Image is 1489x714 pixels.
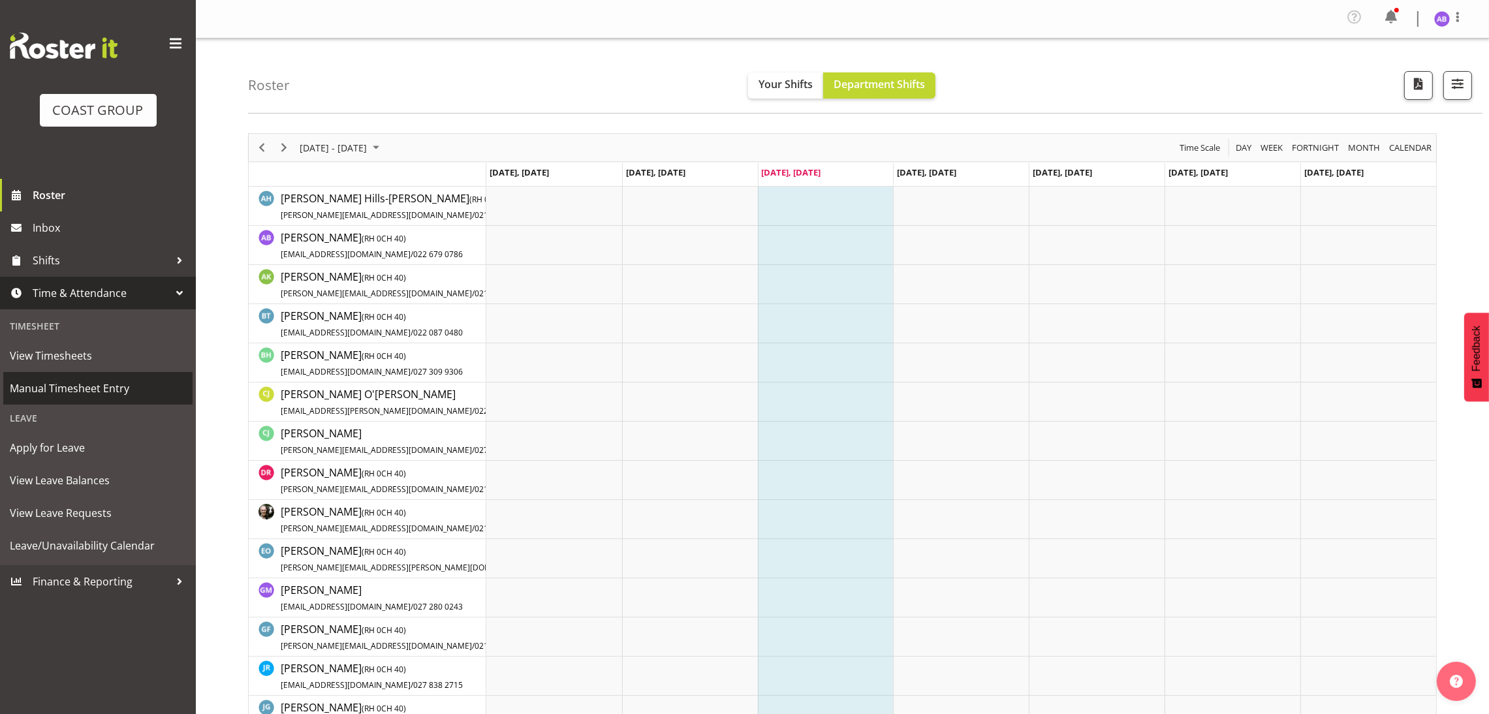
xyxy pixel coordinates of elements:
span: RH 0 [364,625,381,636]
span: Fortnight [1291,140,1340,156]
span: [DATE], [DATE] [897,166,956,178]
span: [PERSON_NAME][EMAIL_ADDRESS][DOMAIN_NAME] [281,210,472,221]
span: RH 0 [364,546,381,557]
span: / [411,679,413,691]
span: 021 466 608 [475,523,520,534]
span: [EMAIL_ADDRESS][DOMAIN_NAME] [281,601,411,612]
td: Jamie Rapsey resource [249,657,486,696]
a: Leave/Unavailability Calendar [3,529,193,562]
span: [DATE], [DATE] [626,166,685,178]
td: Ambrose Hills-Simonsen resource [249,187,486,226]
span: / [472,484,475,495]
span: [EMAIL_ADDRESS][DOMAIN_NAME] [281,679,411,691]
span: Day [1234,140,1253,156]
span: / [472,210,475,221]
span: 027 280 0243 [413,601,463,612]
span: [PERSON_NAME] [281,348,463,378]
span: RH 0 [364,233,381,244]
span: [EMAIL_ADDRESS][DOMAIN_NAME] [281,327,411,338]
span: / [472,444,475,456]
button: August 25 - 31, 2025 [298,140,385,156]
span: [PERSON_NAME] O'[PERSON_NAME] [281,387,524,417]
button: Your Shifts [748,72,823,99]
span: ( CH 40) [469,194,514,205]
div: Leave [3,405,193,431]
button: Department Shifts [823,72,935,99]
button: Filter Shifts [1443,71,1472,100]
div: Next [273,134,295,161]
span: / [472,640,475,651]
a: [PERSON_NAME](RH 0CH 40)[EMAIL_ADDRESS][DOMAIN_NAME]/027 838 2715 [281,660,463,692]
span: Your Shifts [759,77,813,91]
span: 021 765 901 [475,484,520,495]
span: 021 338 432 [475,640,520,651]
span: [DATE], [DATE] [1168,166,1228,178]
a: [PERSON_NAME](RH 0CH 40)[EMAIL_ADDRESS][DOMAIN_NAME]/022 087 0480 [281,308,463,339]
span: Apply for Leave [10,438,186,458]
span: [PERSON_NAME] [281,465,520,495]
span: ( CH 40) [362,468,406,479]
button: Feedback - Show survey [1464,313,1489,401]
span: [DATE] - [DATE] [298,140,368,156]
span: [PERSON_NAME] Hills-[PERSON_NAME] [281,191,524,221]
span: [PERSON_NAME][EMAIL_ADDRESS][DOMAIN_NAME] [281,288,472,299]
span: [DATE], [DATE] [490,166,549,178]
span: [PERSON_NAME][EMAIL_ADDRESS][DOMAIN_NAME] [281,640,472,651]
td: Bryan Humprhries resource [249,343,486,382]
span: ( CH 40) [362,664,406,675]
img: amy-buchanan3142.jpg [1434,11,1450,27]
span: RH 0 [364,311,381,322]
span: 027 309 9306 [413,366,463,377]
span: Finance & Reporting [33,572,170,591]
span: [PERSON_NAME] [281,661,463,691]
span: View Leave Requests [10,503,186,523]
span: RH 0 [364,703,381,714]
span: Inbox [33,218,189,238]
span: / [472,288,475,299]
span: Feedback [1471,326,1482,371]
span: [PERSON_NAME] [281,622,520,652]
span: 021 618 518 [475,288,520,299]
td: Amy Robinson resource [249,226,486,265]
a: [PERSON_NAME](RH 0CH 40)[PERSON_NAME][EMAIL_ADDRESS][DOMAIN_NAME]/021 765 901 [281,465,520,496]
span: calendar [1388,140,1433,156]
h4: Roster [248,78,290,93]
span: [EMAIL_ADDRESS][DOMAIN_NAME] [281,249,411,260]
button: Previous [253,140,271,156]
a: [PERSON_NAME](RH 0CH 40)[PERSON_NAME][EMAIL_ADDRESS][DOMAIN_NAME]/021 466 608 [281,504,520,535]
td: Ed Odum resource [249,539,486,578]
span: ( CH 40) [362,703,406,714]
span: [PERSON_NAME][EMAIL_ADDRESS][DOMAIN_NAME] [281,523,472,534]
td: Gabrielle Mckay resource [249,578,486,617]
td: Gareth French resource [249,617,486,657]
td: Craig Jenkins resource [249,422,486,461]
span: RH 0 [364,468,381,479]
a: Apply for Leave [3,431,193,464]
a: [PERSON_NAME](RH 0CH 40)[PERSON_NAME][EMAIL_ADDRESS][PERSON_NAME][DOMAIN_NAME] [281,543,586,574]
a: [PERSON_NAME](RH 0CH 40)[PERSON_NAME][EMAIL_ADDRESS][DOMAIN_NAME]/021 338 432 [281,621,520,653]
td: Callum Jack O'Leary Scott resource [249,382,486,422]
span: Roster [33,185,189,205]
button: Timeline Month [1346,140,1383,156]
span: RH 0 [364,272,381,283]
span: [EMAIL_ADDRESS][PERSON_NAME][DOMAIN_NAME] [281,405,472,416]
a: View Leave Balances [3,464,193,497]
span: 022 087 0480 [413,327,463,338]
span: ( CH 40) [362,507,406,518]
span: RH 0 [364,507,381,518]
span: ( CH 40) [362,311,406,322]
a: View Leave Requests [3,497,193,529]
span: [EMAIL_ADDRESS][DOMAIN_NAME] [281,366,411,377]
span: / [472,405,475,416]
td: Dayle Eathorne resource [249,500,486,539]
button: Fortnight [1290,140,1341,156]
span: [PERSON_NAME][EMAIL_ADDRESS][PERSON_NAME][DOMAIN_NAME] [281,562,533,573]
span: [PERSON_NAME] [281,544,586,574]
span: View Leave Balances [10,471,186,490]
span: RH 0 [364,664,381,675]
div: Timesheet [3,313,193,339]
td: Angela Kerrigan resource [249,265,486,304]
a: [PERSON_NAME][PERSON_NAME][EMAIL_ADDRESS][DOMAIN_NAME]/027 555 2277 [281,426,524,457]
span: RH 0 [472,194,489,205]
span: [DATE], [DATE] [1304,166,1364,178]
